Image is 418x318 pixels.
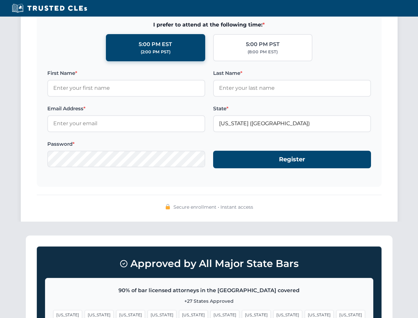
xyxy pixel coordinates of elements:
[47,80,205,96] input: Enter your first name
[246,40,280,49] div: 5:00 PM PST
[10,3,89,13] img: Trusted CLEs
[213,80,371,96] input: Enter your last name
[47,105,205,113] label: Email Address
[173,203,253,211] span: Secure enrollment • Instant access
[47,69,205,77] label: First Name
[213,105,371,113] label: State
[213,115,371,132] input: Florida (FL)
[47,115,205,132] input: Enter your email
[213,151,371,168] button: Register
[53,286,365,295] p: 90% of bar licensed attorneys in the [GEOGRAPHIC_DATA] covered
[45,255,373,273] h3: Approved by All Major State Bars
[47,140,205,148] label: Password
[53,297,365,305] p: +27 States Approved
[165,204,170,209] img: 🔒
[47,21,371,29] span: I prefer to attend at the following time:
[139,40,172,49] div: 5:00 PM EST
[248,49,278,55] div: (8:00 PM EST)
[141,49,170,55] div: (2:00 PM PST)
[213,69,371,77] label: Last Name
